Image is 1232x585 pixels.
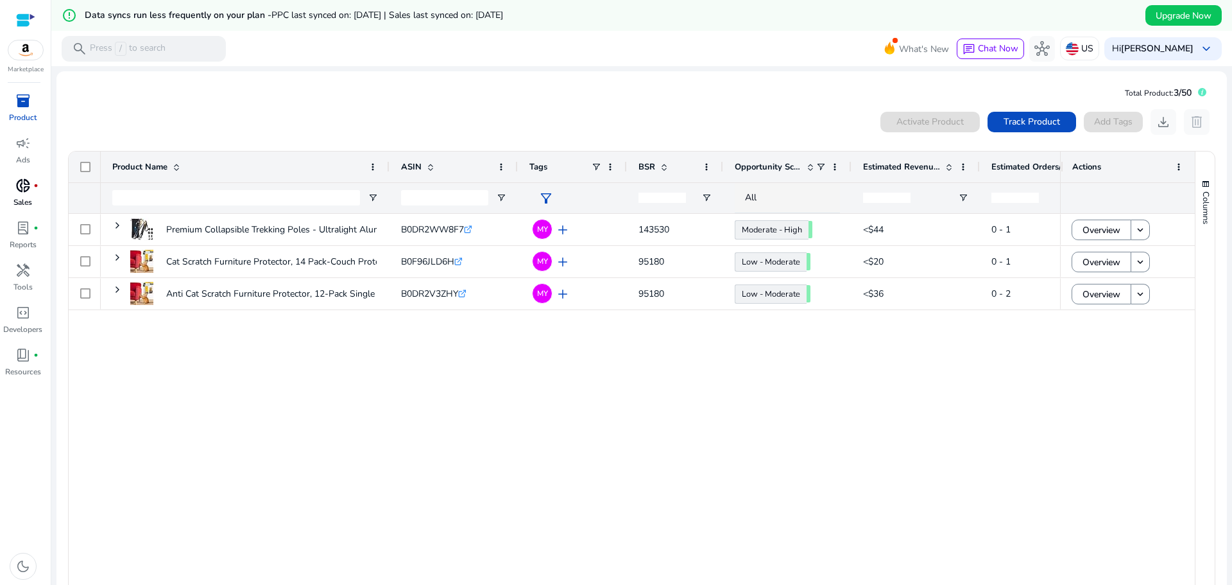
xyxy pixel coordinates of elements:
span: add [555,254,570,270]
span: keyboard_arrow_down [1199,41,1214,57]
img: us.svg [1066,42,1079,55]
button: Overview [1072,284,1131,304]
p: Developers [3,324,42,335]
span: Columns [1200,191,1211,224]
span: handyman [15,263,31,278]
button: Open Filter Menu [496,193,506,203]
span: 0 - 1 [991,223,1011,236]
span: Opportunity Score [735,161,801,173]
span: Track Product [1004,115,1060,128]
span: Product Name [112,161,167,173]
mat-icon: error_outline [62,8,77,23]
span: lab_profile [15,220,31,236]
span: What's New [899,38,949,60]
span: MY [537,290,548,297]
span: dark_mode [15,559,31,574]
span: Overview [1082,217,1120,243]
span: filter_alt [538,191,554,206]
span: B0DR2V3ZHY [401,288,458,300]
span: 95180 [638,256,664,268]
button: Open Filter Menu [368,193,378,203]
span: code_blocks [15,305,31,320]
img: 51Y7-d3P+AL._AC_US40_.jpg [130,282,153,305]
button: Open Filter Menu [701,193,712,203]
h5: Data syncs run less frequently on your plan - [85,10,503,21]
span: Upgrade Now [1156,9,1211,22]
b: [PERSON_NAME] [1121,42,1193,55]
img: amazon.svg [8,40,43,60]
span: fiber_manual_record [33,353,38,358]
span: 3/50 [1174,87,1192,99]
p: Press to search [90,42,166,56]
a: Moderate - High [735,220,809,240]
span: Estimated Revenue/Day [863,161,940,173]
p: Premium Collapsible Trekking Poles - Ultralight Aluminum&Carbon... [166,216,442,243]
span: add [555,222,570,238]
span: 143530 [638,223,669,236]
span: 61.36 [809,221,812,238]
span: donut_small [15,178,31,193]
span: hub [1034,41,1050,57]
p: Anti Cat Scratch Furniture Protector, 12-Pack Single Sided Clear... [166,281,429,307]
span: search [72,41,87,57]
span: B0F96JLD6H [401,256,454,268]
p: Product [9,112,37,123]
mat-icon: keyboard_arrow_down [1134,256,1146,268]
img: 51vAskplt4L._AC_US40_.jpg [130,218,153,241]
p: Marketplace [8,65,44,74]
button: Open Filter Menu [958,193,968,203]
img: 519mNQ41L4L._AC_US40_.jpg [130,250,153,273]
span: ASIN [401,161,422,173]
span: <$44 [863,223,884,236]
span: MY [537,258,548,265]
button: Overview [1072,220,1131,240]
span: fiber_manual_record [33,225,38,231]
p: Tools [13,281,33,293]
span: 95180 [638,288,664,300]
span: Estimated Orders/Day [991,161,1068,173]
button: hub [1029,36,1055,62]
button: download [1151,109,1176,135]
span: Tags [529,161,547,173]
input: ASIN Filter Input [401,190,488,205]
span: Overview [1082,281,1120,308]
span: add [555,286,570,302]
p: Resources [5,366,41,378]
p: Sales [13,196,32,208]
mat-icon: keyboard_arrow_down [1134,288,1146,300]
span: Chat Now [978,42,1018,55]
span: Actions [1072,161,1101,173]
mat-icon: keyboard_arrow_down [1134,224,1146,236]
p: Ads [16,154,30,166]
span: book_4 [15,347,31,363]
span: fiber_manual_record [33,183,38,188]
span: MY [537,225,548,233]
p: Reports [10,239,37,250]
button: chatChat Now [957,39,1024,59]
span: BSR [638,161,655,173]
span: PPC last synced on: [DATE] | Sales last synced on: [DATE] [271,9,503,21]
span: Total Product: [1125,88,1174,98]
button: Overview [1072,252,1131,272]
span: All [745,191,757,204]
button: Track Product [988,112,1076,132]
span: inventory_2 [15,93,31,109]
p: Hi [1112,44,1193,53]
button: Upgrade Now [1145,5,1222,26]
span: chat [963,43,975,56]
p: US [1081,37,1093,60]
span: B0DR2WW8F7 [401,223,464,236]
span: Overview [1082,249,1120,275]
span: / [115,42,126,56]
p: Cat Scratch Furniture Protector, 14 Pack-Couch Protector from... [166,249,423,275]
span: download [1156,114,1171,130]
span: campaign [15,135,31,151]
input: Product Name Filter Input [112,190,360,205]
